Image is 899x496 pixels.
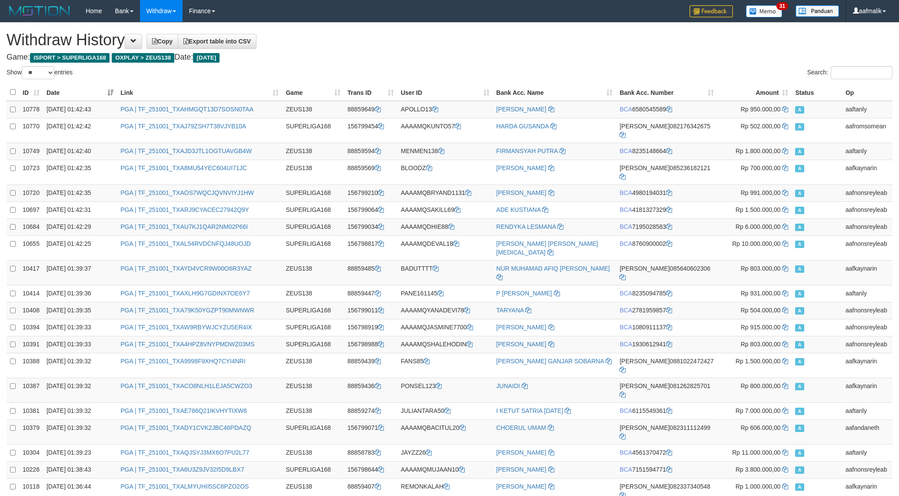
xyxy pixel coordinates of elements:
[43,143,117,160] td: [DATE] 01:42:40
[795,425,804,432] span: Approved - Marked by aafandaneth
[842,143,892,160] td: aaftanly
[619,164,669,171] span: [PERSON_NAME]
[616,336,717,353] td: 1930612941
[19,235,43,260] td: 10655
[741,189,781,196] span: Rp 991.000,00
[795,190,804,197] span: Approved - Marked by aafnonsreyleab
[397,378,493,402] td: PONSEL123
[120,147,252,154] a: PGA | TF_251001_TXAJD3JTL1OGTUAVGB4W
[282,378,344,402] td: ZEUS138
[795,307,804,315] span: Approved - Marked by aafnonsreyleab
[397,319,493,336] td: AAAAMQJASMINE7700
[120,358,245,365] a: PGA | TF_251001_TXA9998F9XHQ7CYI4NRI
[619,341,632,348] span: BCA
[282,184,344,201] td: SUPERLIGA168
[619,382,669,389] span: [PERSON_NAME]
[741,382,781,389] span: Rp 800.000,00
[741,341,781,348] span: Rp 803.000,00
[19,118,43,143] td: 10770
[741,265,781,272] span: Rp 803.000,00
[19,184,43,201] td: 10720
[19,201,43,218] td: 10697
[807,66,892,79] label: Search:
[795,383,804,390] span: Approved - Marked by aafkaynarin
[616,184,717,201] td: 4980194031
[619,147,632,154] span: BCA
[282,84,344,101] th: Game: activate to sort column ascending
[842,444,892,461] td: aaftanly
[19,353,43,378] td: 10388
[397,101,493,118] td: APOLLO13
[43,201,117,218] td: [DATE] 01:42:31
[120,341,254,348] a: PGA | TF_251001_TXA4HPZ8VNYPMDWZ03MS
[619,358,669,365] span: [PERSON_NAME]
[120,106,253,113] a: PGA | TF_251001_TXAHMGQT13D7SOSN0TAA
[736,147,781,154] span: Rp 1.800.000,00
[43,84,117,101] th: Date: activate to sort column ascending
[120,265,252,272] a: PGA | TF_251001_TXAYD4VCR9W00O6R3YAZ
[717,84,792,101] th: Amount: activate to sort column ascending
[616,378,717,402] td: 081262825701
[344,336,397,353] td: 156798988
[43,444,117,461] td: [DATE] 01:39:23
[344,285,397,302] td: 88859447
[795,408,804,415] span: Approved - Marked by aaftanly
[616,285,717,302] td: 8235094785
[842,319,892,336] td: aafnonsreyleab
[616,235,717,260] td: 8760900002
[842,353,892,378] td: aafkaynarin
[112,53,174,63] span: OXPLAY > ZEUS138
[282,218,344,235] td: SUPERLIGA168
[732,240,780,247] span: Rp 10.000.000,00
[43,319,117,336] td: [DATE] 01:39:33
[616,319,717,336] td: 1080911137
[19,444,43,461] td: 10304
[616,84,717,101] th: Bank Acc. Number: activate to sort column ascending
[344,184,397,201] td: 156799210
[842,378,892,402] td: aafkaynarin
[43,285,117,302] td: [DATE] 01:39:36
[736,407,781,414] span: Rp 7.000.000,00
[795,466,804,474] span: Approved - Marked by aafnonsreyleab
[120,424,251,431] a: PGA | TF_251001_TXADY1CVK2JBC46PDAZQ
[120,223,248,230] a: PGA | TF_251001_TXAU7KJ1QAR2NM02P66I
[344,419,397,444] td: 156799071
[619,466,632,473] span: BCA
[842,285,892,302] td: aaftanly
[282,402,344,419] td: ZEUS138
[795,449,804,457] span: Approved - Marked by aaftanly
[795,358,804,365] span: Approved - Marked by aafkaynarin
[842,260,892,285] td: aafkaynarin
[795,341,804,349] span: Approved - Marked by aafnonsreyleab
[795,324,804,332] span: Approved - Marked by aafnonsreyleab
[496,424,546,431] a: CHOERUL UMAM
[616,444,717,461] td: 4561370472
[19,419,43,444] td: 10379
[795,207,804,214] span: Approved - Marked by aafnonsreyleab
[43,461,117,478] td: [DATE] 01:38:43
[282,118,344,143] td: SUPERLIGA168
[7,31,892,49] h1: Withdraw History
[282,285,344,302] td: ZEUS138
[496,358,604,365] a: [PERSON_NAME] GANJAR SOBARNA
[496,240,598,256] a: [PERSON_NAME] [PERSON_NAME][MEDICAL_DATA]
[43,160,117,184] td: [DATE] 01:42:35
[7,53,892,62] h4: Game: Date:
[344,378,397,402] td: 88859436
[152,38,173,45] span: Copy
[43,402,117,419] td: [DATE] 01:39:32
[19,461,43,478] td: 10226
[736,466,781,473] span: Rp 3.800.000,00
[120,449,249,456] a: PGA | TF_251001_TXAQJSYJ3MX6O7PU2L77
[842,118,892,143] td: aafromsomean
[496,341,546,348] a: [PERSON_NAME]
[120,206,249,213] a: PGA | TF_251001_TXARJ9CYACEC27942Q9Y
[616,402,717,419] td: 6115549361
[619,123,669,130] span: [PERSON_NAME]
[43,378,117,402] td: [DATE] 01:39:32
[19,378,43,402] td: 10387
[344,101,397,118] td: 88859649
[842,218,892,235] td: aafnonsreyleab
[736,223,781,230] span: Rp 6.000.000,00
[842,302,892,319] td: aafnonsreyleab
